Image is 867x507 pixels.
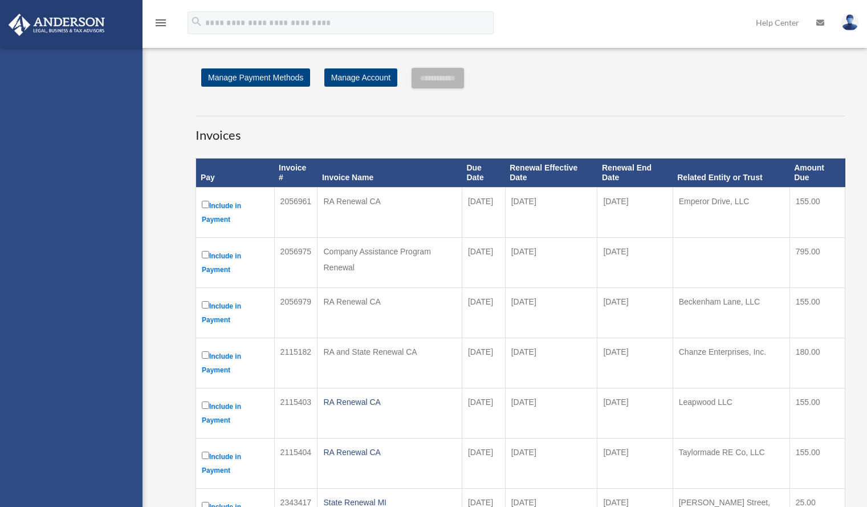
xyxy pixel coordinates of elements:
[324,68,397,87] a: Manage Account
[505,438,597,488] td: [DATE]
[462,159,505,188] th: Due Date
[323,344,455,360] div: RA and State Renewal CA
[462,388,505,438] td: [DATE]
[196,159,275,188] th: Pay
[597,388,673,438] td: [DATE]
[505,237,597,287] td: [DATE]
[190,15,203,28] i: search
[673,438,789,488] td: Taylormade RE Co, LLC
[323,294,455,310] div: RA Renewal CA
[274,287,318,338] td: 2056979
[202,349,268,377] label: Include in Payment
[274,438,318,488] td: 2115404
[323,193,455,209] div: RA Renewal CA
[5,14,108,36] img: Anderson Advisors Platinum Portal
[462,338,505,388] td: [DATE]
[673,338,789,388] td: Chanze Enterprises, Inc.
[597,338,673,388] td: [DATE]
[462,187,505,237] td: [DATE]
[202,301,209,309] input: Include in Payment
[201,68,310,87] a: Manage Payment Methods
[841,14,858,31] img: User Pic
[597,287,673,338] td: [DATE]
[673,388,789,438] td: Leapwood LLC
[274,237,318,287] td: 2056975
[202,401,209,409] input: Include in Payment
[323,444,455,460] div: RA Renewal CA
[789,338,845,388] td: 180.00
[597,438,673,488] td: [DATE]
[462,237,505,287] td: [DATE]
[154,20,168,30] a: menu
[505,287,597,338] td: [DATE]
[202,449,268,477] label: Include in Payment
[274,187,318,237] td: 2056961
[274,338,318,388] td: 2115182
[202,399,268,427] label: Include in Payment
[789,438,845,488] td: 155.00
[462,438,505,488] td: [DATE]
[673,287,789,338] td: Beckenham Lane, LLC
[318,159,462,188] th: Invoice Name
[505,187,597,237] td: [DATE]
[274,159,318,188] th: Invoice #
[202,351,209,359] input: Include in Payment
[462,287,505,338] td: [DATE]
[505,159,597,188] th: Renewal Effective Date
[202,299,268,327] label: Include in Payment
[597,237,673,287] td: [DATE]
[789,287,845,338] td: 155.00
[597,159,673,188] th: Renewal End Date
[597,187,673,237] td: [DATE]
[789,187,845,237] td: 155.00
[673,159,789,188] th: Related Entity or Trust
[789,388,845,438] td: 155.00
[789,237,845,287] td: 795.00
[202,251,209,258] input: Include in Payment
[202,201,209,208] input: Include in Payment
[196,116,845,144] h3: Invoices
[202,198,268,226] label: Include in Payment
[789,159,845,188] th: Amount Due
[202,452,209,459] input: Include in Payment
[505,338,597,388] td: [DATE]
[274,388,318,438] td: 2115403
[323,394,455,410] div: RA Renewal CA
[323,244,455,275] div: Company Assistance Program Renewal
[154,16,168,30] i: menu
[673,187,789,237] td: Emperor Drive, LLC
[202,249,268,277] label: Include in Payment
[505,388,597,438] td: [DATE]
